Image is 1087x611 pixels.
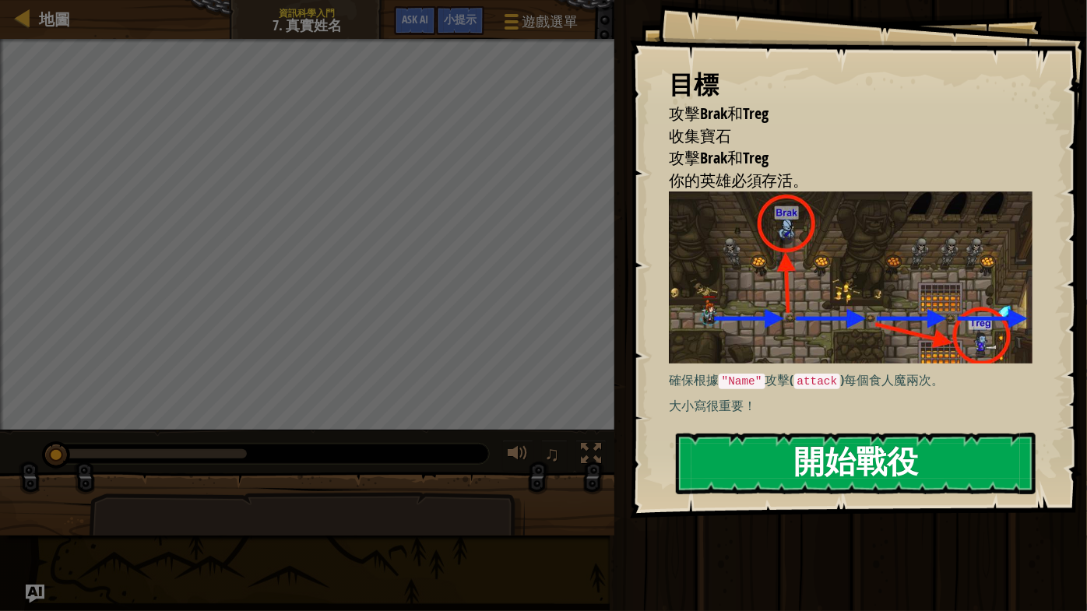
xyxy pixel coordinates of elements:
button: Ask AI [394,6,436,35]
div: 目標 [669,67,1032,103]
li: 你的英雄必須存活。 [649,170,1029,192]
li: 收集寶石 [649,125,1029,148]
li: 攻擊Brak和Treg [649,147,1029,170]
button: 調整音量 [502,440,533,472]
p: 大小寫很重要！ [669,397,1043,415]
span: Ask AI [402,12,428,26]
button: 切換全螢幕 [575,440,607,472]
code: attack [794,374,841,389]
a: 地圖 [31,9,70,30]
button: 開始戰役 [676,433,1036,494]
button: ♫ [541,440,568,472]
button: 遊戲選單 [492,6,587,43]
span: 地圖 [39,9,70,30]
span: 攻擊Brak和Treg [669,147,769,168]
span: 遊戲選單 [522,12,578,32]
span: 小提示 [444,12,477,26]
span: ♫ [544,442,560,465]
p: 確保根據 攻擊( )每個食人魔兩次。 [669,371,1043,390]
span: 你的英雄必須存活。 [669,170,809,191]
span: 收集寶石 [669,125,731,146]
button: Ask AI [26,585,44,603]
img: True names [669,191,1043,363]
li: 攻擊Brak和Treg [649,103,1029,125]
code: "Name" [719,374,765,389]
span: 攻擊Brak和Treg [669,103,769,124]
